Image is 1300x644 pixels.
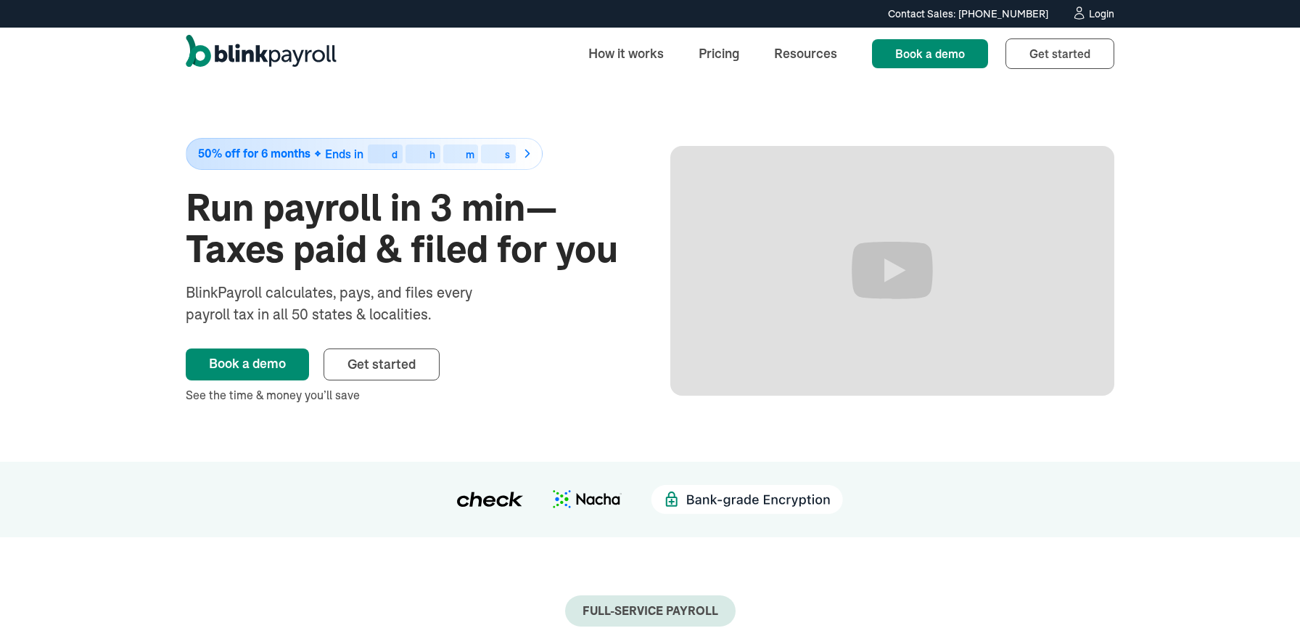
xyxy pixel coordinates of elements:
[392,150,398,160] div: d
[429,150,435,160] div: h
[324,349,440,380] a: Get started
[687,38,751,69] a: Pricing
[1005,38,1114,69] a: Get started
[670,146,1114,396] iframe: Run Payroll in 3 min with BlinkPayroll
[1029,46,1090,61] span: Get started
[186,282,511,325] div: BlinkPayroll calculates, pays, and files every payroll tax in all 50 states & localities.
[186,187,630,270] h1: Run payroll in 3 min—Taxes paid & filed for you
[325,147,363,161] span: Ends in
[198,147,310,160] span: 50% off for 6 months
[895,46,965,61] span: Book a demo
[1089,9,1114,19] div: Login
[872,39,988,68] a: Book a demo
[888,7,1048,22] div: Contact Sales: [PHONE_NUMBER]
[186,138,630,170] a: 50% off for 6 monthsEnds indhms
[583,604,718,618] div: Full-Service payroll
[577,38,675,69] a: How it works
[505,150,510,160] div: s
[1071,6,1114,22] a: Login
[186,349,309,380] a: Book a demo
[762,38,849,69] a: Resources
[186,386,630,404] div: See the time & money you’ll save
[347,356,416,372] span: Get started
[466,150,474,160] div: m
